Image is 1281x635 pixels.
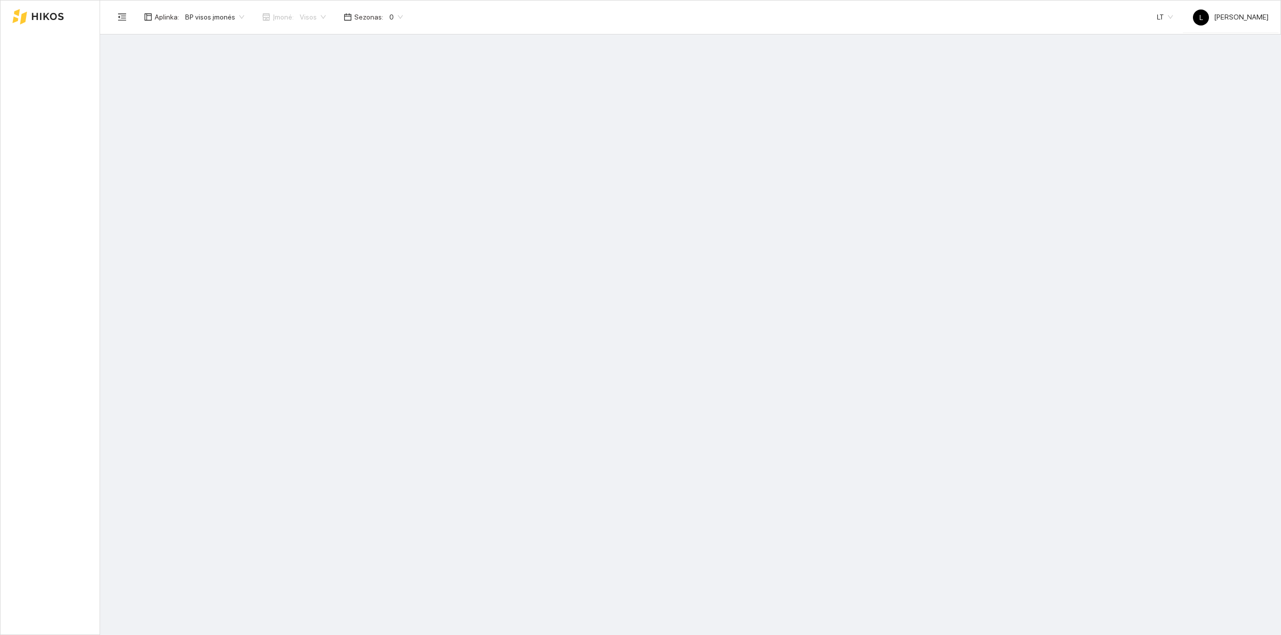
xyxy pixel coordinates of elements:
span: Sezonas : [354,11,383,22]
span: LT [1157,9,1173,24]
span: calendar [344,13,352,21]
span: Aplinka : [155,11,179,22]
span: menu-fold [118,12,127,21]
button: menu-fold [112,7,132,27]
span: layout [144,13,152,21]
span: Visos [300,9,326,24]
span: BP visos įmonės [185,9,244,24]
span: 0 [389,9,403,24]
span: L [1199,9,1203,25]
span: [PERSON_NAME] [1193,13,1268,21]
span: shop [262,13,270,21]
span: Įmonė : [273,11,294,22]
